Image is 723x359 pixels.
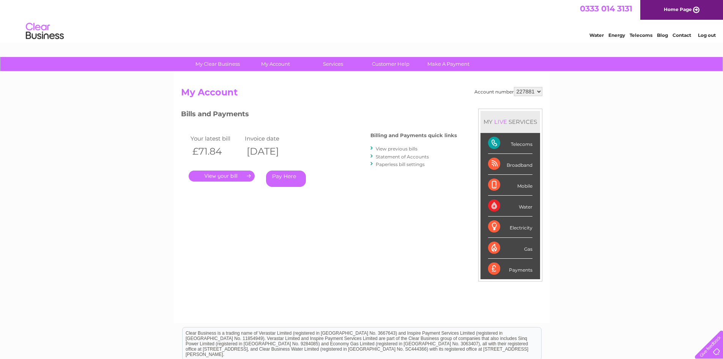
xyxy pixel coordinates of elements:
[243,144,298,159] th: [DATE]
[376,146,417,152] a: View previous bills
[189,171,255,182] a: .
[488,133,532,154] div: Telecoms
[244,57,307,71] a: My Account
[493,118,509,125] div: LIVE
[488,238,532,259] div: Gas
[189,133,243,144] td: Your latest bill
[189,144,243,159] th: £71.84
[480,111,540,133] div: MY SERVICES
[580,4,632,13] a: 0333 014 3131
[589,32,604,38] a: Water
[181,87,542,101] h2: My Account
[488,196,532,217] div: Water
[186,57,249,71] a: My Clear Business
[359,57,422,71] a: Customer Help
[243,133,298,144] td: Invoice date
[474,87,542,96] div: Account number
[25,20,64,43] img: logo.png
[488,175,532,196] div: Mobile
[657,32,668,38] a: Blog
[376,161,425,167] a: Paperless bill settings
[370,133,457,138] h4: Billing and Payments quick links
[608,32,625,38] a: Energy
[630,32,652,38] a: Telecoms
[488,154,532,175] div: Broadband
[376,154,429,160] a: Statement of Accounts
[183,4,541,37] div: Clear Business is a trading name of Verastar Limited (registered in [GEOGRAPHIC_DATA] No. 3667643...
[488,259,532,279] div: Payments
[698,32,716,38] a: Log out
[417,57,480,71] a: Make A Payment
[302,57,364,71] a: Services
[488,217,532,237] div: Electricity
[673,32,691,38] a: Contact
[181,109,457,122] h3: Bills and Payments
[266,171,306,187] a: Pay Here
